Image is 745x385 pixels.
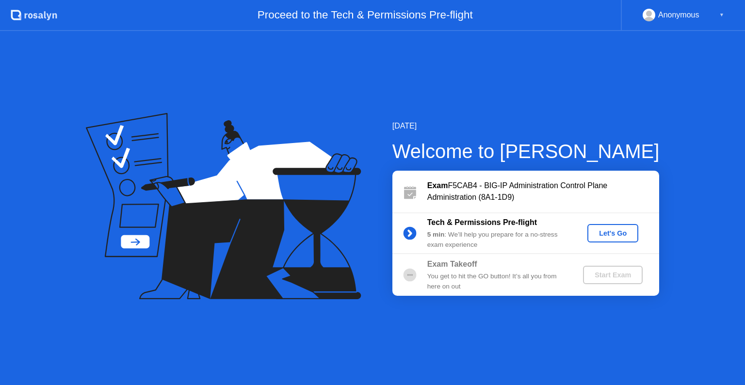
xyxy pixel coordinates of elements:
b: Exam Takeoff [427,260,477,268]
div: Welcome to [PERSON_NAME] [392,137,660,166]
b: 5 min [427,231,445,238]
div: You get to hit the GO button! It’s all you from here on out [427,272,567,291]
b: Exam [427,181,448,190]
div: Start Exam [587,271,639,279]
div: : We’ll help you prepare for a no-stress exam experience [427,230,567,250]
button: Let's Go [587,224,638,242]
div: F5CAB4 - BIG-IP Administration Control Plane Administration (8A1-1D9) [427,180,659,203]
b: Tech & Permissions Pre-flight [427,218,537,226]
div: Anonymous [658,9,699,21]
div: Let's Go [591,229,634,237]
div: ▼ [719,9,724,21]
button: Start Exam [583,266,643,284]
div: [DATE] [392,120,660,132]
